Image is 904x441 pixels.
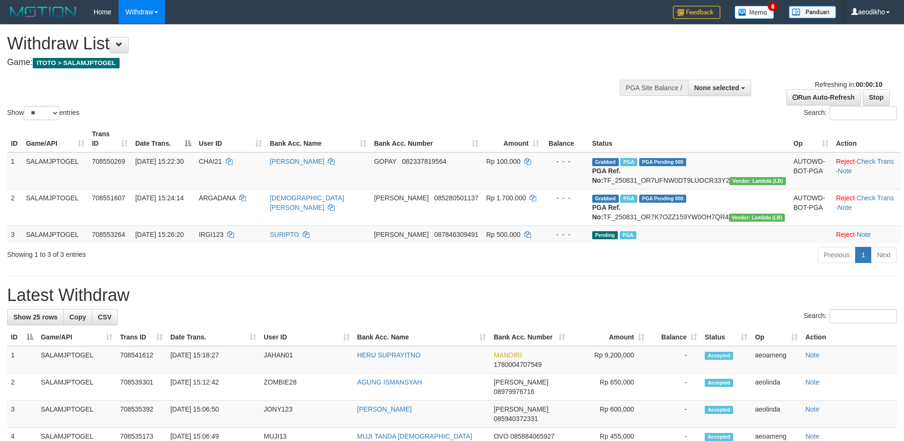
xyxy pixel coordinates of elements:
[639,158,687,166] span: PGA Pending
[751,346,801,374] td: aeoameng
[705,352,733,360] span: Accepted
[494,405,548,413] span: [PERSON_NAME]
[37,346,116,374] td: SALAMJPTOGEL
[838,204,852,211] a: Note
[786,89,861,105] a: Run Auto-Refresh
[494,415,538,422] span: Copy 085940372331 to clipboard
[260,401,354,428] td: JONY123
[836,194,855,202] a: Reject
[818,247,856,263] a: Previous
[374,231,429,238] span: [PERSON_NAME]
[22,189,88,225] td: SALAMJPTOGEL
[69,313,86,321] span: Copy
[7,309,64,325] a: Show 25 rows
[805,378,820,386] a: Note
[547,230,585,239] div: - - -
[7,125,22,152] th: ID
[7,152,22,189] td: 1
[790,189,832,225] td: AUTOWD-BOT-PGA
[260,328,354,346] th: User ID: activate to sort column ascending
[98,313,112,321] span: CSV
[592,204,621,221] b: PGA Ref. No:
[790,152,832,189] td: AUTOWD-BOT-PGA
[486,158,520,165] span: Rp 100.000
[620,195,637,203] span: Marked by aeoameng
[592,167,621,184] b: PGA Ref. No:
[648,401,701,428] td: -
[805,351,820,359] a: Note
[116,346,167,374] td: 708541612
[260,374,354,401] td: ZOMBIE28
[7,106,79,120] label: Show entries
[569,328,648,346] th: Amount: activate to sort column ascending
[592,231,618,239] span: Pending
[569,346,648,374] td: Rp 9,200,000
[863,89,890,105] a: Stop
[7,34,593,53] h1: Withdraw List
[804,309,897,323] label: Search:
[832,152,901,189] td: · ·
[673,6,720,19] img: Feedback.jpg
[494,351,522,359] span: MANDIRI
[805,405,820,413] a: Note
[135,158,184,165] span: [DATE] 15:22:30
[857,194,894,202] a: Check Trans
[705,433,733,441] span: Accepted
[569,374,648,401] td: Rp 650,000
[135,231,184,238] span: [DATE] 15:26:20
[24,106,59,120] select: Showentries
[648,328,701,346] th: Balance: activate to sort column ascending
[7,225,22,243] td: 3
[402,158,446,165] span: Copy 082337819564 to clipboard
[588,189,790,225] td: TF_250831_OR7K7OZZ159YW0OH7QR4
[751,374,801,401] td: aeolinda
[116,401,167,428] td: 708535392
[357,351,421,359] a: HERU SUPRAYITNO
[7,58,593,67] h4: Game:
[37,401,116,428] td: SALAMJPTOGEL
[167,401,260,428] td: [DATE] 15:06:50
[13,313,57,321] span: Show 25 rows
[855,247,871,263] a: 1
[648,374,701,401] td: -
[838,167,852,175] a: Note
[494,388,534,395] span: Copy 08979976716 to clipboard
[751,328,801,346] th: Op: activate to sort column ascending
[199,194,236,202] span: ARGADANA
[832,189,901,225] td: · ·
[856,81,882,88] strong: 00:00:10
[22,152,88,189] td: SALAMJPTOGEL
[620,231,636,239] span: Marked by aeoameng
[7,401,37,428] td: 3
[836,231,855,238] a: Reject
[167,374,260,401] td: [DATE] 15:12:42
[199,158,222,165] span: CHAI21
[648,346,701,374] td: -
[374,158,396,165] span: GOPAY
[729,177,786,185] span: Vendor URL: https://dashboard.q2checkout.com/secure
[434,194,478,202] span: Copy 085280501137 to clipboard
[37,374,116,401] td: SALAMJPTOGEL
[829,106,897,120] input: Search:
[7,189,22,225] td: 2
[260,346,354,374] td: JAHAN01
[486,194,526,202] span: Rp 1.700.000
[857,158,894,165] a: Check Trans
[588,152,790,189] td: TF_250831_OR7UFNW0DT9LUOCR33Y2
[494,361,541,368] span: Copy 1780004707549 to clipboard
[510,432,554,440] span: Copy 085884065927 to clipboard
[735,6,774,19] img: Button%20Memo.svg
[33,58,120,68] span: ITOTO > SALAMJPTOGEL
[357,405,412,413] a: [PERSON_NAME]
[88,125,131,152] th: Trans ID: activate to sort column ascending
[22,225,88,243] td: SALAMJPTOGEL
[751,401,801,428] td: aeolinda
[694,84,739,92] span: None selected
[815,81,882,88] span: Refreshing in:
[22,125,88,152] th: Game/API: activate to sort column ascending
[7,328,37,346] th: ID: activate to sort column descending
[195,125,266,152] th: User ID: activate to sort column ascending
[804,106,897,120] label: Search:
[871,247,897,263] a: Next
[588,125,790,152] th: Status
